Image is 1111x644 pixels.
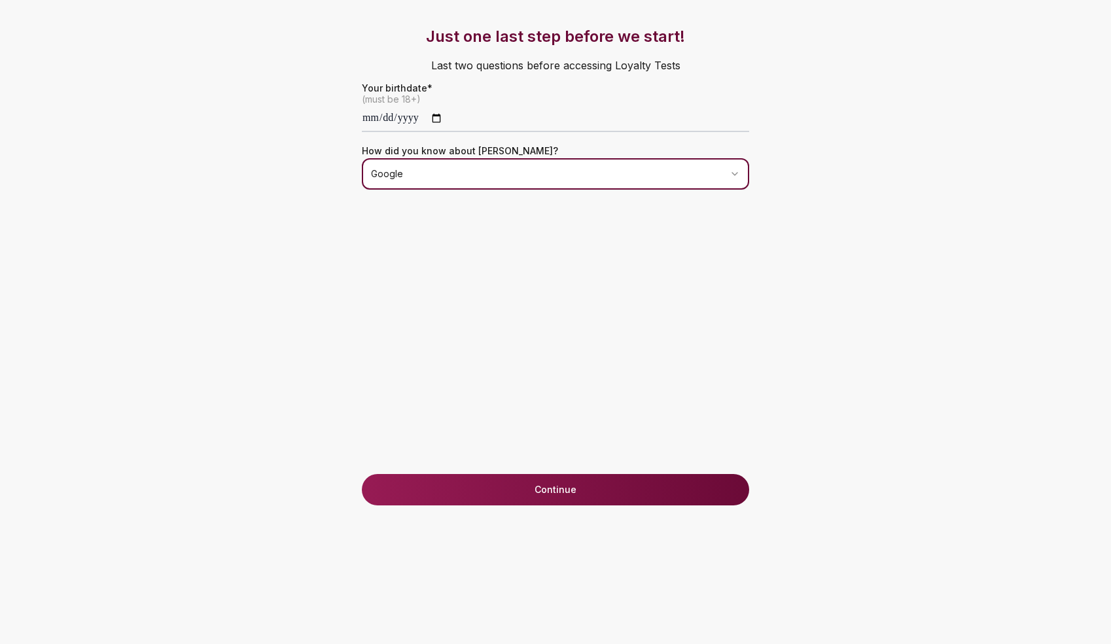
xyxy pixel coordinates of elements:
label: Your birthdate* [362,84,749,93]
p: Last two questions before accessing Loyalty Tests [336,47,775,84]
button: Continue [362,474,749,505]
label: How did you know about [PERSON_NAME]? [362,145,558,156]
h3: Just one last step before we start! [336,26,775,47]
span: (must be 18+) [362,93,749,106]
